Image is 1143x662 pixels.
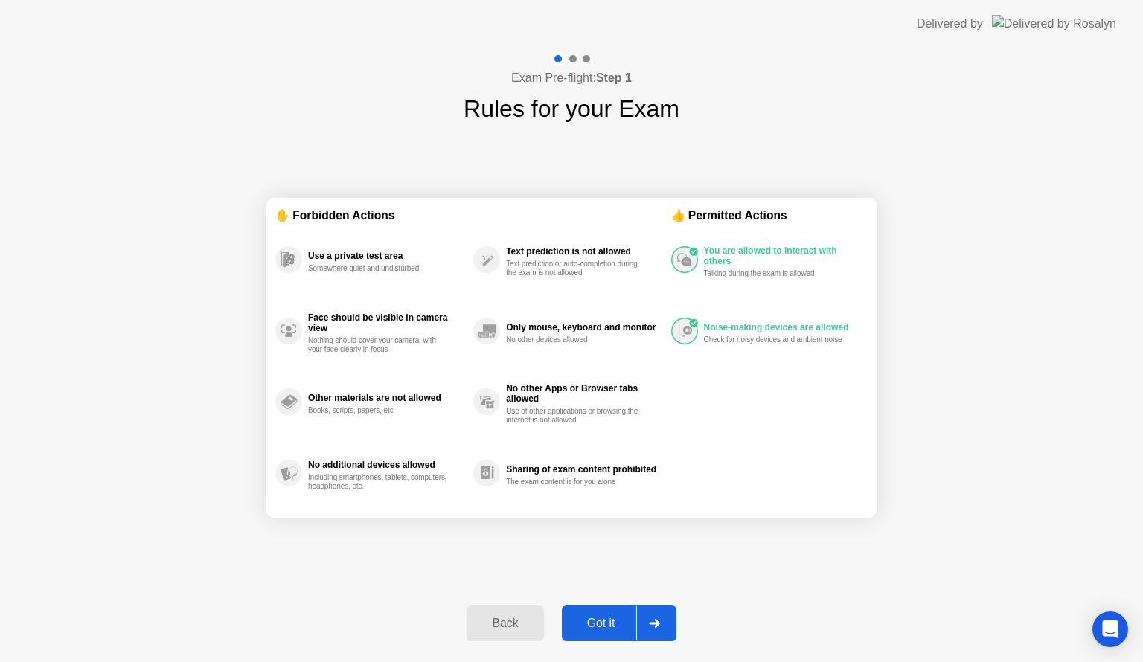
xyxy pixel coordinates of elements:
div: Use of other applications or browsing the internet is not allowed [506,407,647,425]
h1: Rules for your Exam [464,91,679,126]
div: Delivered by [917,15,983,33]
div: Only mouse, keyboard and monitor [506,322,663,332]
div: ✋ Forbidden Actions [275,207,671,224]
div: Books, scripts, papers, etc [308,406,449,415]
h4: Exam Pre-flight: [511,69,632,87]
div: No other devices allowed [506,335,647,344]
div: You are allowed to interact with others [704,245,860,266]
div: No other Apps or Browser tabs allowed [506,383,663,404]
div: Face should be visible in camera view [308,312,466,333]
div: Nothing should cover your camera, with your face clearly in focus [308,336,449,354]
div: Somewhere quiet and undisturbed [308,264,449,273]
div: Use a private test area [308,251,466,261]
div: Other materials are not allowed [308,393,466,403]
button: Back [467,605,543,641]
div: Got it [566,617,636,630]
div: Noise-making devices are allowed [704,322,860,332]
div: Check for noisy devices and ambient noise [704,335,845,344]
div: Open Intercom Messenger [1092,611,1128,647]
div: Including smartphones, tablets, computers, headphones, etc. [308,473,449,491]
div: Sharing of exam content prohibited [506,464,663,475]
div: Talking during the exam is allowed [704,269,845,278]
div: Text prediction is not allowed [506,246,663,257]
div: No additional devices allowed [308,460,466,470]
b: Step 1 [596,71,632,84]
div: Text prediction or auto-completion during the exam is not allowed [506,260,647,277]
div: The exam content is for you alone [506,478,647,486]
div: 👍 Permitted Actions [671,207,868,224]
img: Delivered by Rosalyn [992,15,1116,32]
button: Got it [562,605,676,641]
div: Back [471,617,539,630]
